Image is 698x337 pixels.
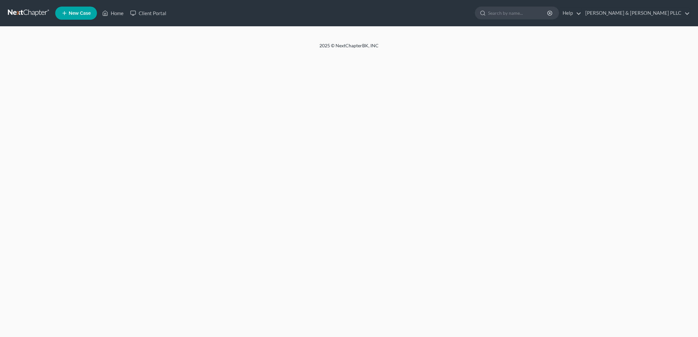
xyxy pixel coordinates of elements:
div: 2025 © NextChapterBK, INC [162,42,536,54]
a: [PERSON_NAME] & [PERSON_NAME] PLLC [582,7,690,19]
a: Help [559,7,581,19]
a: Home [99,7,127,19]
input: Search by name... [488,7,548,19]
a: Client Portal [127,7,170,19]
span: New Case [69,11,91,16]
